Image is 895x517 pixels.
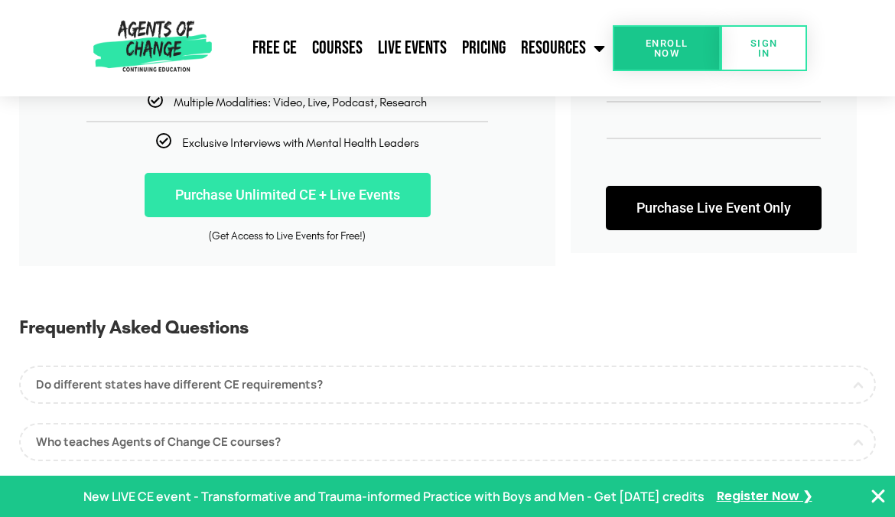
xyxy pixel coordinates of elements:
[217,29,613,67] nav: Menu
[637,38,696,58] span: Enroll Now
[606,186,822,230] a: Purchase Live Event Only
[304,29,370,67] a: Courses
[19,366,876,404] a: Do different states have different CE requirements?
[869,487,887,506] button: Close Banner
[182,135,419,150] span: Exclusive Interviews with Mental Health Leaders
[613,25,721,71] a: Enroll Now
[145,173,431,217] a: Purchase Unlimited CE + Live Events
[370,29,454,67] a: Live Events
[717,486,812,508] a: Register Now ❯
[245,29,304,67] a: Free CE
[721,25,807,71] a: SIGN IN
[513,29,613,67] a: Resources
[19,423,876,461] a: Who teaches Agents of Change CE courses?
[19,313,876,357] h3: Frequently Asked Questions
[745,38,783,58] span: SIGN IN
[454,29,513,67] a: Pricing
[83,486,705,508] p: New LIVE CE event - Transformative and Trauma-informed Practice with Boys and Men - Get [DATE] cr...
[174,95,427,109] span: Multiple Modalities: Video, Live, Podcast, Research
[42,229,532,244] div: (Get Access to Live Events for Free!)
